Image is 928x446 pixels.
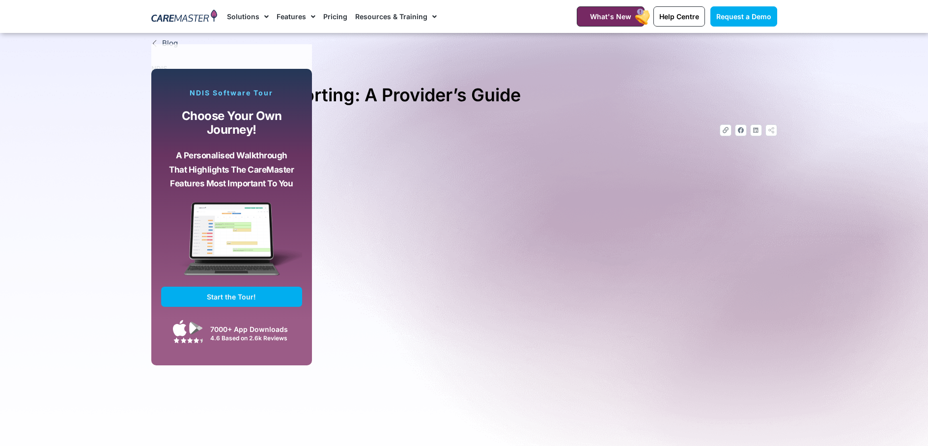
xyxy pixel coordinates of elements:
img: Google Play App Icon [189,321,203,335]
span: Blog [160,38,178,49]
a: Request a Demo [710,6,777,27]
p: NDIS Software Tour [161,89,303,97]
a: What's New [577,6,645,27]
a: Start the Tour! [161,287,303,307]
img: Google Play Store App Review Stars [173,337,203,343]
h1: NDIS Incident Reporting: A Provider’s Guide [151,81,777,110]
img: CareMaster Software Mockup on Screen [161,202,303,287]
span: Help Centre [659,12,699,21]
p: Choose your own journey! [169,109,295,137]
div: 4.6 Based on 2.6k Reviews [210,334,297,342]
span: Request a Demo [716,12,771,21]
img: Apple App Store Icon [173,320,187,336]
p: A personalised walkthrough that highlights the CareMaster features most important to you [169,149,295,191]
span: What's New [590,12,631,21]
img: CareMaster Logo [151,9,218,24]
a: Help Centre [653,6,705,27]
span: Start the Tour! [207,293,256,301]
div: 7000+ App Downloads [210,324,297,334]
a: Blog [151,38,777,49]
